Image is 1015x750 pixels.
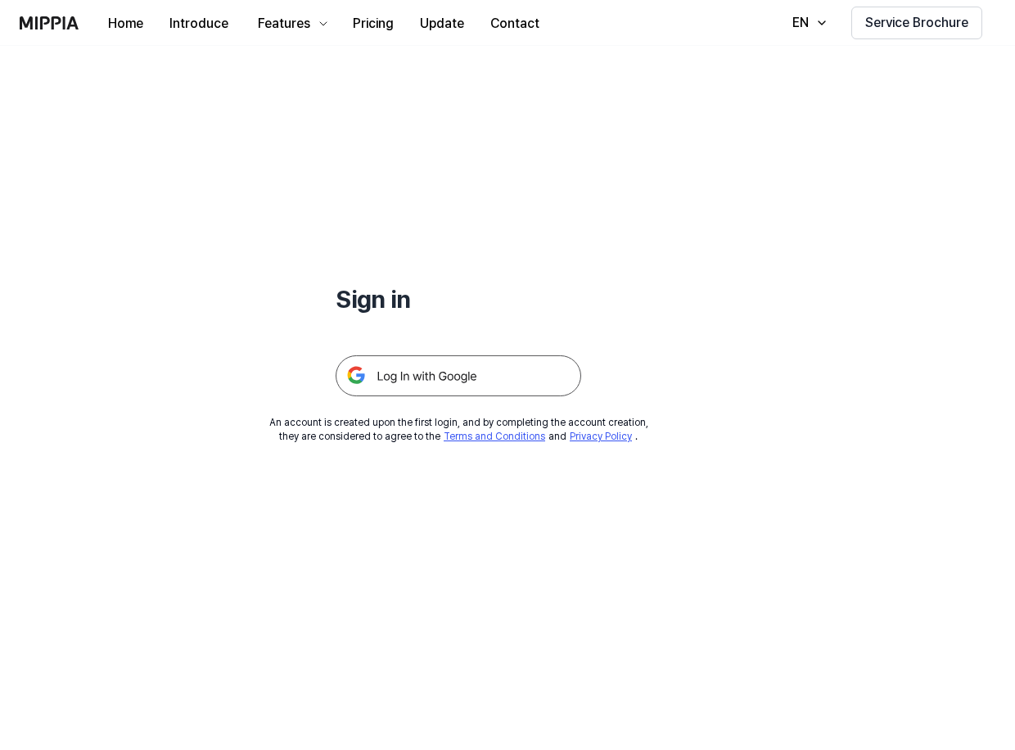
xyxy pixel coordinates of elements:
[336,355,581,396] img: 구글 로그인 버튼
[241,7,340,40] button: Features
[407,7,477,40] button: Update
[255,14,314,34] div: Features
[156,7,241,40] button: Introduce
[407,1,477,46] a: Update
[789,13,812,33] div: EN
[336,282,581,316] h1: Sign in
[570,431,632,442] a: Privacy Policy
[20,16,79,29] img: logo
[95,7,156,40] button: Home
[851,7,982,39] button: Service Brochure
[269,416,648,444] div: An account is created upon the first login, and by completing the account creation, they are cons...
[477,7,553,40] button: Contact
[776,7,838,39] button: EN
[444,431,545,442] a: Terms and Conditions
[340,7,407,40] button: Pricing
